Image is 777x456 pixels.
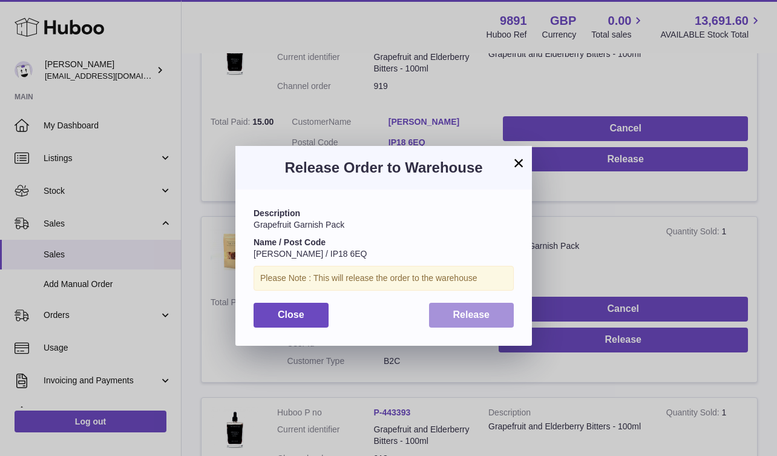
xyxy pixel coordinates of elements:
button: × [511,156,526,170]
span: Release [453,309,490,320]
strong: Description [254,208,300,218]
button: Close [254,303,329,328]
span: Grapefruit Garnish Pack [254,220,344,230]
h3: Release Order to Warehouse [254,158,514,177]
span: Close [278,309,304,320]
div: Please Note : This will release the order to the warehouse [254,266,514,291]
strong: Name / Post Code [254,237,326,247]
button: Release [429,303,514,328]
span: [PERSON_NAME] / IP18 6EQ [254,249,367,259]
